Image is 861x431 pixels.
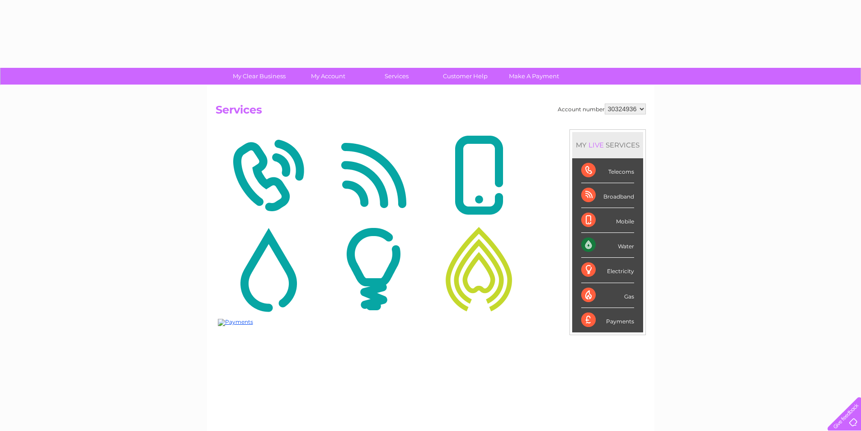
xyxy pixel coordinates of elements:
div: LIVE [587,141,606,149]
img: Mobile [428,132,529,219]
div: Payments [581,308,634,332]
img: Broadband [323,132,424,219]
h2: Services [216,104,646,121]
img: Electricity [323,225,424,313]
img: Gas [428,225,529,313]
img: Telecoms [218,132,319,219]
div: Broadband [581,183,634,208]
div: Gas [581,283,634,308]
div: Electricity [581,258,634,283]
a: Customer Help [428,68,503,85]
div: Mobile [581,208,634,233]
a: My Account [291,68,365,85]
div: Account number [558,104,646,114]
div: Water [581,233,634,258]
a: My Clear Business [222,68,296,85]
div: MY SERVICES [572,132,643,158]
div: Telecoms [581,158,634,183]
a: Make A Payment [497,68,571,85]
img: Payments [218,319,253,326]
img: Water [218,225,319,313]
a: Services [359,68,434,85]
